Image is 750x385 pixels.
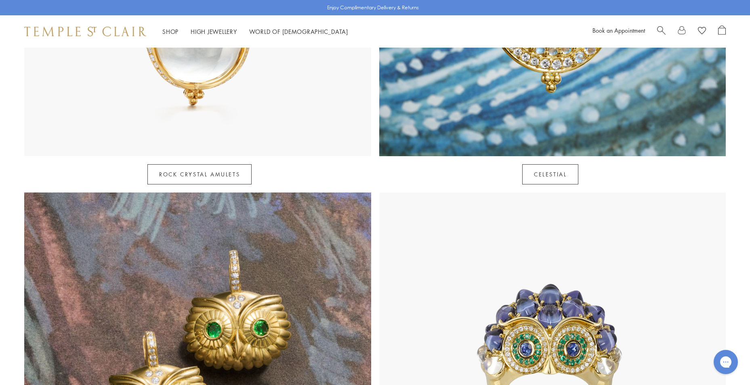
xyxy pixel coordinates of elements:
[249,27,348,36] a: World of [DEMOGRAPHIC_DATA]World of [DEMOGRAPHIC_DATA]
[24,27,146,36] img: Temple St. Clair
[657,25,666,38] a: Search
[147,164,252,184] a: Rock Crystal Amulets
[592,26,645,34] a: Book an Appointment
[162,27,179,36] a: ShopShop
[327,4,419,12] p: Enjoy Complimentary Delivery & Returns
[522,164,578,184] a: Celestial
[718,25,726,38] a: Open Shopping Bag
[162,27,348,37] nav: Main navigation
[191,27,237,36] a: High JewelleryHigh Jewellery
[698,25,706,38] a: View Wishlist
[710,347,742,377] iframe: Gorgias live chat messenger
